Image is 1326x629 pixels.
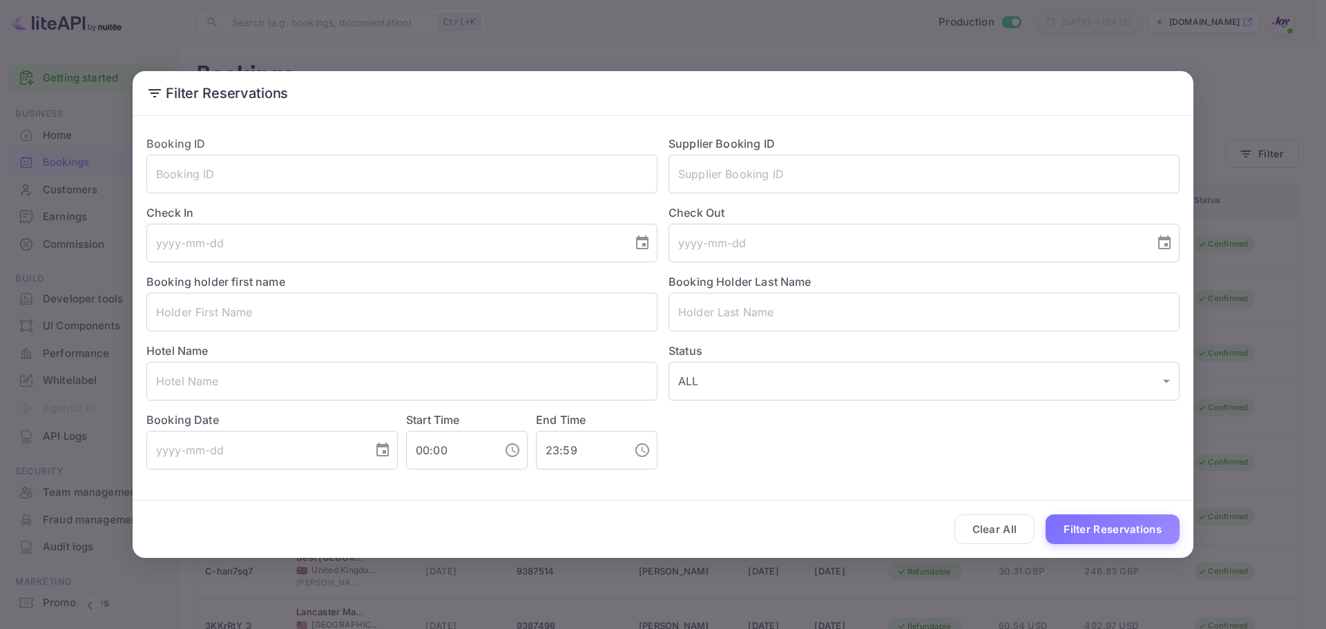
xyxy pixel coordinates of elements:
[536,413,586,427] label: End Time
[146,344,209,358] label: Hotel Name
[133,71,1193,115] h2: Filter Reservations
[369,436,396,464] button: Choose date
[499,436,526,464] button: Choose time, selected time is 12:00 AM
[146,362,657,400] input: Hotel Name
[954,514,1035,544] button: Clear All
[1151,229,1178,257] button: Choose date
[406,413,460,427] label: Start Time
[669,362,1180,400] div: ALL
[146,155,657,193] input: Booking ID
[146,275,285,289] label: Booking holder first name
[669,275,811,289] label: Booking Holder Last Name
[406,431,493,470] input: hh:mm
[536,431,623,470] input: hh:mm
[146,293,657,331] input: Holder First Name
[669,342,1180,359] label: Status
[669,155,1180,193] input: Supplier Booking ID
[146,137,206,151] label: Booking ID
[669,204,1180,221] label: Check Out
[669,224,1145,262] input: yyyy-mm-dd
[146,224,623,262] input: yyyy-mm-dd
[146,431,363,470] input: yyyy-mm-dd
[669,137,775,151] label: Supplier Booking ID
[146,412,398,428] label: Booking Date
[669,293,1180,331] input: Holder Last Name
[1046,514,1180,544] button: Filter Reservations
[628,229,656,257] button: Choose date
[628,436,656,464] button: Choose time, selected time is 11:59 PM
[146,204,657,221] label: Check In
